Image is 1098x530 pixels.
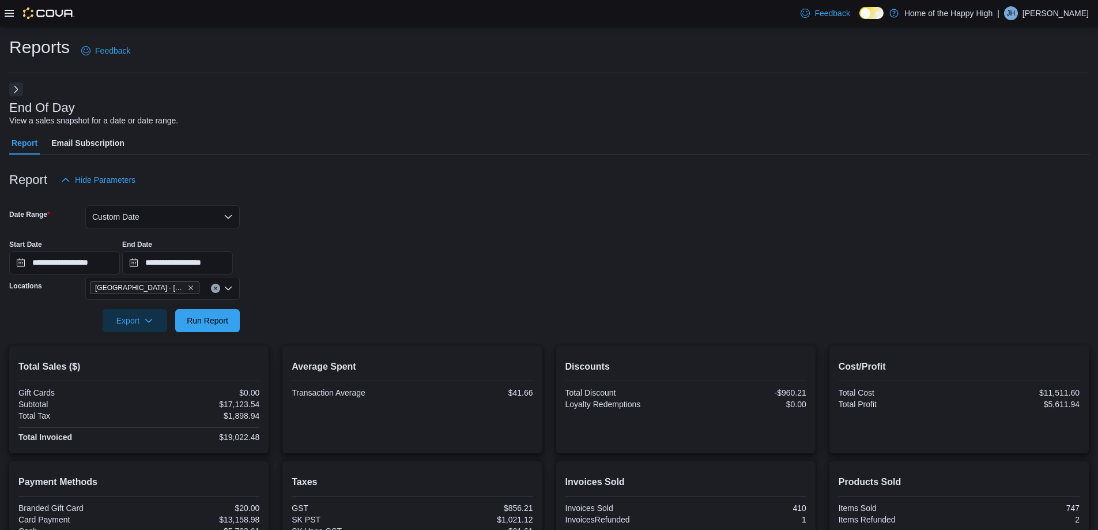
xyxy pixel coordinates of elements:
[211,284,220,293] button: Clear input
[292,503,410,513] div: GST
[292,388,410,397] div: Transaction Average
[839,388,957,397] div: Total Cost
[292,475,533,489] h2: Taxes
[565,515,684,524] div: InvoicesRefunded
[18,515,137,524] div: Card Payment
[1022,6,1089,20] p: [PERSON_NAME]
[1004,6,1018,20] div: Joshua Hunt
[85,205,240,228] button: Custom Date
[565,388,684,397] div: Total Discount
[18,411,137,420] div: Total Tax
[9,210,50,219] label: Date Range
[859,7,884,19] input: Dark Mode
[414,388,533,397] div: $41.66
[141,433,259,442] div: $19,022.48
[122,240,152,249] label: End Date
[414,515,533,524] div: $1,021.12
[187,284,194,291] button: Remove Battleford - Battleford Crossing - Fire & Flower from selection in this group
[90,281,199,294] span: Battleford - Battleford Crossing - Fire & Flower
[688,503,806,513] div: 410
[122,251,233,275] input: Press the down key to open a popover containing a calendar.
[839,400,957,409] div: Total Profit
[839,360,1080,374] h2: Cost/Profit
[904,6,993,20] p: Home of the Happy High
[565,400,684,409] div: Loyalty Redemptions
[292,515,410,524] div: SK PST
[839,475,1080,489] h2: Products Sold
[9,240,42,249] label: Start Date
[175,309,240,332] button: Run Report
[56,168,140,191] button: Hide Parameters
[12,131,37,155] span: Report
[9,173,47,187] h3: Report
[961,503,1080,513] div: 747
[961,388,1080,397] div: $11,511.60
[565,360,806,374] h2: Discounts
[997,6,999,20] p: |
[565,475,806,489] h2: Invoices Sold
[1007,6,1016,20] span: JH
[9,281,42,291] label: Locations
[9,101,75,115] h3: End Of Day
[75,174,135,186] span: Hide Parameters
[18,388,137,397] div: Gift Cards
[95,45,130,57] span: Feedback
[9,36,70,59] h1: Reports
[141,388,259,397] div: $0.00
[110,309,160,332] span: Export
[414,503,533,513] div: $856.21
[103,309,167,332] button: Export
[688,515,806,524] div: 1
[9,115,178,127] div: View a sales snapshot for a date or date range.
[23,7,74,19] img: Cova
[18,360,259,374] h2: Total Sales ($)
[224,284,233,293] button: Open list of options
[839,515,957,524] div: Items Refunded
[814,7,850,19] span: Feedback
[961,400,1080,409] div: $5,611.94
[18,475,259,489] h2: Payment Methods
[141,515,259,524] div: $13,158.98
[961,515,1080,524] div: 2
[18,433,72,442] strong: Total Invoiced
[688,388,806,397] div: -$960.21
[9,82,23,96] button: Next
[18,503,137,513] div: Branded Gift Card
[187,315,228,326] span: Run Report
[141,400,259,409] div: $17,123.54
[292,360,533,374] h2: Average Spent
[51,131,124,155] span: Email Subscription
[95,282,185,294] span: [GEOGRAPHIC_DATA] - [GEOGRAPHIC_DATA] - Fire & Flower
[141,503,259,513] div: $20.00
[9,251,120,275] input: Press the down key to open a popover containing a calendar.
[77,39,135,62] a: Feedback
[839,503,957,513] div: Items Sold
[141,411,259,420] div: $1,898.94
[688,400,806,409] div: $0.00
[18,400,137,409] div: Subtotal
[565,503,684,513] div: Invoices Sold
[796,2,854,25] a: Feedback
